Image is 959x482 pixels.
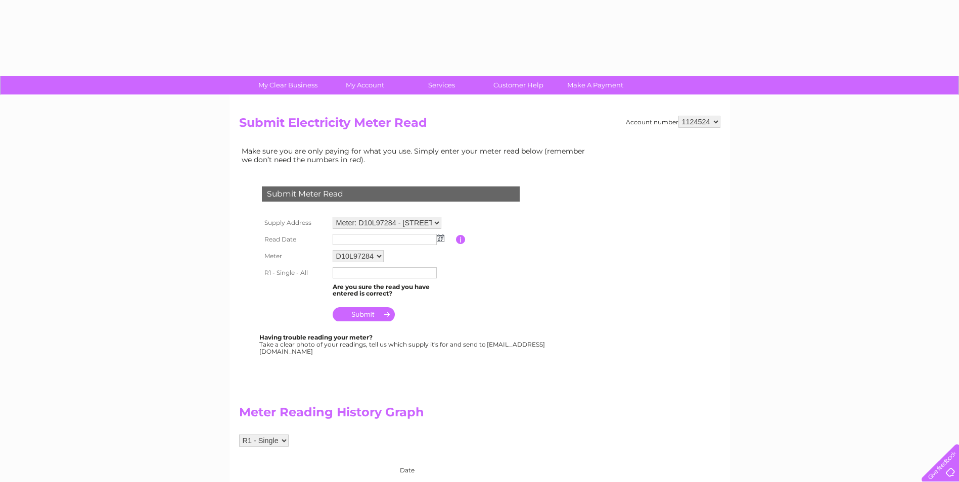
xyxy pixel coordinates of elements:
input: Information [456,235,466,244]
a: Services [400,76,483,94]
h2: Submit Electricity Meter Read [239,116,720,135]
img: ... [437,234,444,242]
div: Account number [626,116,720,128]
td: Make sure you are only paying for what you use. Simply enter your meter read below (remember we d... [239,144,593,166]
div: Date [239,457,593,474]
div: Submit Meter Read [262,186,520,202]
a: My Clear Business [246,76,330,94]
th: Meter [259,248,330,265]
h2: Meter Reading History Graph [239,405,593,424]
th: Supply Address [259,214,330,231]
th: R1 - Single - All [259,265,330,281]
td: Are you sure the read you have entered is correct? [330,281,456,300]
b: Having trouble reading your meter? [259,333,373,341]
a: My Account [323,76,406,94]
div: Take a clear photo of your readings, tell us which supply it's for and send to [EMAIL_ADDRESS][DO... [259,334,546,355]
a: Make A Payment [554,76,637,94]
input: Submit [333,307,395,321]
a: Customer Help [477,76,560,94]
th: Read Date [259,231,330,248]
